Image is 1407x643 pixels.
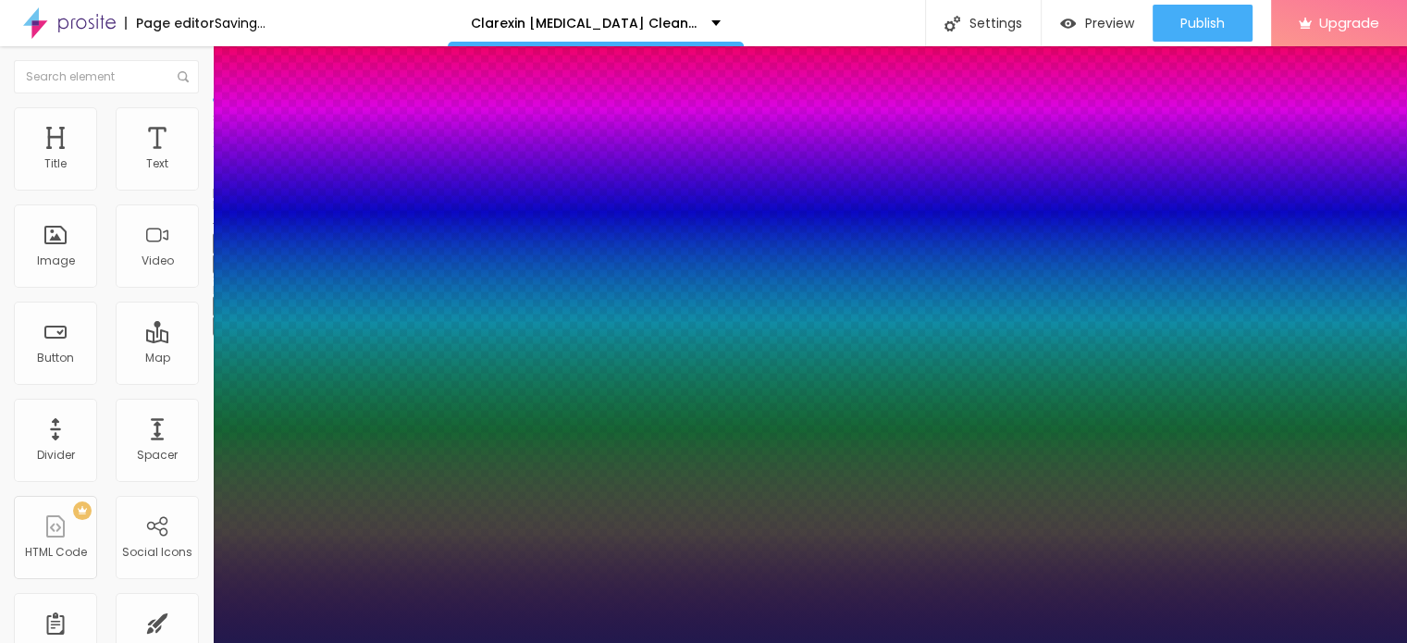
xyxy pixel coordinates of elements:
img: Icone [944,16,960,31]
span: Upgrade [1319,15,1379,31]
img: view-1.svg [1060,16,1076,31]
div: Map [145,352,170,365]
img: Icone [178,71,189,82]
p: Clarexin [MEDICAL_DATA] Cleanse (Official™) - Is It Worth the Hype? [471,17,697,30]
button: Publish [1153,5,1253,42]
div: Page editor [125,17,215,30]
div: Social Icons [122,546,192,559]
div: Video [142,254,174,267]
div: Title [44,157,67,170]
div: Spacer [137,449,178,462]
input: Search element [14,60,199,93]
div: Button [37,352,74,365]
div: HTML Code [25,546,87,559]
span: Preview [1085,16,1134,31]
div: Saving... [215,17,265,30]
div: Divider [37,449,75,462]
button: Preview [1042,5,1153,42]
div: Image [37,254,75,267]
span: Publish [1180,16,1225,31]
div: Text [146,157,168,170]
